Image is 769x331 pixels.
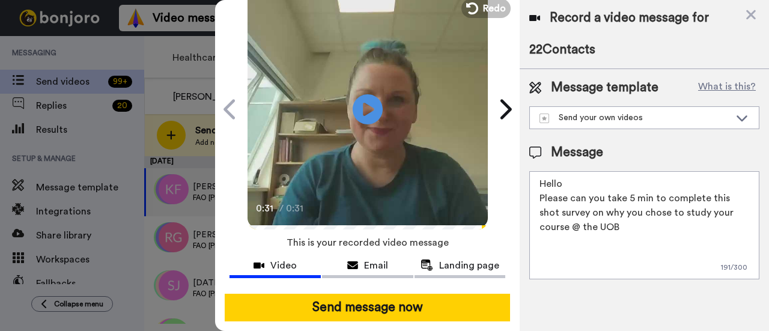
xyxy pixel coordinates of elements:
span: Email [364,258,388,273]
button: What is this? [695,79,759,97]
span: Message template [551,79,658,97]
img: demo-template.svg [540,114,549,123]
span: Landing page [439,258,499,273]
span: 0:31 [256,201,277,216]
span: Video [270,258,297,273]
button: Send message now [225,294,510,321]
span: Message [551,144,603,162]
span: / [279,201,284,216]
span: 0:31 [286,201,307,216]
span: This is your recorded video message [287,229,449,256]
textarea: Hello Please can you take 5 min to complete this shot survey on why you chose to study your cours... [529,171,759,279]
div: Send your own videos [540,112,730,124]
